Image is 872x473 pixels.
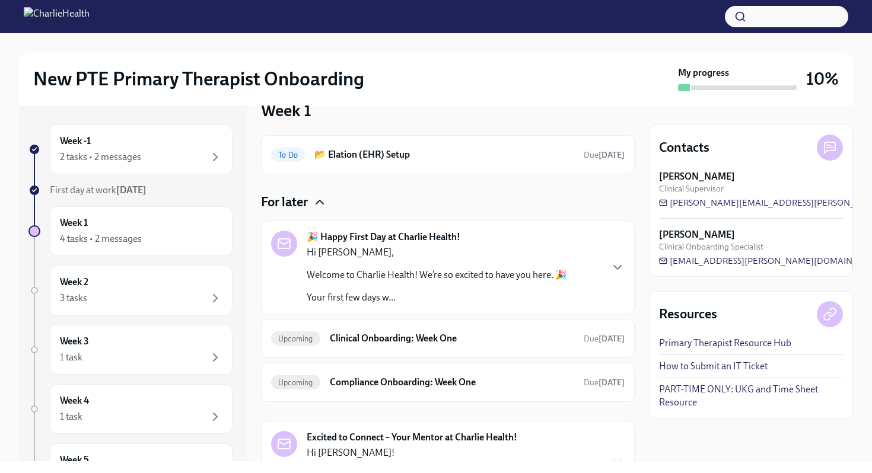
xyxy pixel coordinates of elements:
[584,378,625,388] span: Due
[307,291,567,304] p: Your first few days w...
[659,305,717,323] h4: Resources
[584,334,625,344] span: Due
[28,325,233,375] a: Week 31 task
[28,206,233,256] a: Week 14 tasks • 2 messages
[659,170,735,183] strong: [PERSON_NAME]
[659,337,791,350] a: Primary Therapist Resource Hub
[599,378,625,388] strong: [DATE]
[330,376,574,389] h6: Compliance Onboarding: Week One
[271,373,625,392] a: UpcomingCompliance Onboarding: Week OneDue[DATE]
[24,7,90,26] img: CharlieHealth
[659,139,709,156] h4: Contacts
[60,292,87,305] div: 3 tasks
[659,228,735,241] strong: [PERSON_NAME]
[28,384,233,434] a: Week 41 task
[271,145,625,164] a: To Do📂 Elation (EHR) SetupDue[DATE]
[271,329,625,348] a: UpcomingClinical Onboarding: Week OneDue[DATE]
[33,67,364,91] h2: New PTE Primary Therapist Onboarding
[659,360,768,373] a: How to Submit an IT Ticket
[50,184,147,196] span: First day at work
[60,135,91,148] h6: Week -1
[307,446,601,459] p: Hi [PERSON_NAME]!
[659,383,843,409] a: PART-TIME ONLY: UKG and Time Sheet Resource
[60,335,89,348] h6: Week 3
[28,266,233,315] a: Week 23 tasks
[330,332,574,345] h6: Clinical Onboarding: Week One
[261,193,308,211] h4: For later
[271,334,320,343] span: Upcoming
[60,410,82,423] div: 1 task
[271,151,305,159] span: To Do
[261,100,311,121] h3: Week 1
[307,431,517,444] strong: Excited to Connect – Your Mentor at Charlie Health!
[261,193,635,211] div: For later
[60,151,141,164] div: 2 tasks • 2 messages
[599,334,625,344] strong: [DATE]
[271,378,320,387] span: Upcoming
[28,124,233,174] a: Week -12 tasks • 2 messages
[584,333,625,344] span: October 18th, 2025 10:00
[60,351,82,364] div: 1 task
[60,394,89,407] h6: Week 4
[307,246,567,259] p: Hi [PERSON_NAME],
[806,68,839,90] h3: 10%
[60,232,142,245] div: 4 tasks • 2 messages
[60,276,88,289] h6: Week 2
[584,150,625,160] span: Due
[307,269,567,282] p: Welcome to Charlie Health! We’re so excited to have you here. 🎉
[116,184,147,196] strong: [DATE]
[314,148,574,161] h6: 📂 Elation (EHR) Setup
[678,66,729,79] strong: My progress
[584,377,625,388] span: October 18th, 2025 10:00
[659,241,763,253] span: Clinical Onboarding Specialist
[60,453,89,466] h6: Week 5
[659,183,724,194] span: Clinical Supervisor
[28,184,233,197] a: First day at work[DATE]
[307,231,460,244] strong: 🎉 Happy First Day at Charlie Health!
[60,216,88,229] h6: Week 1
[599,150,625,160] strong: [DATE]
